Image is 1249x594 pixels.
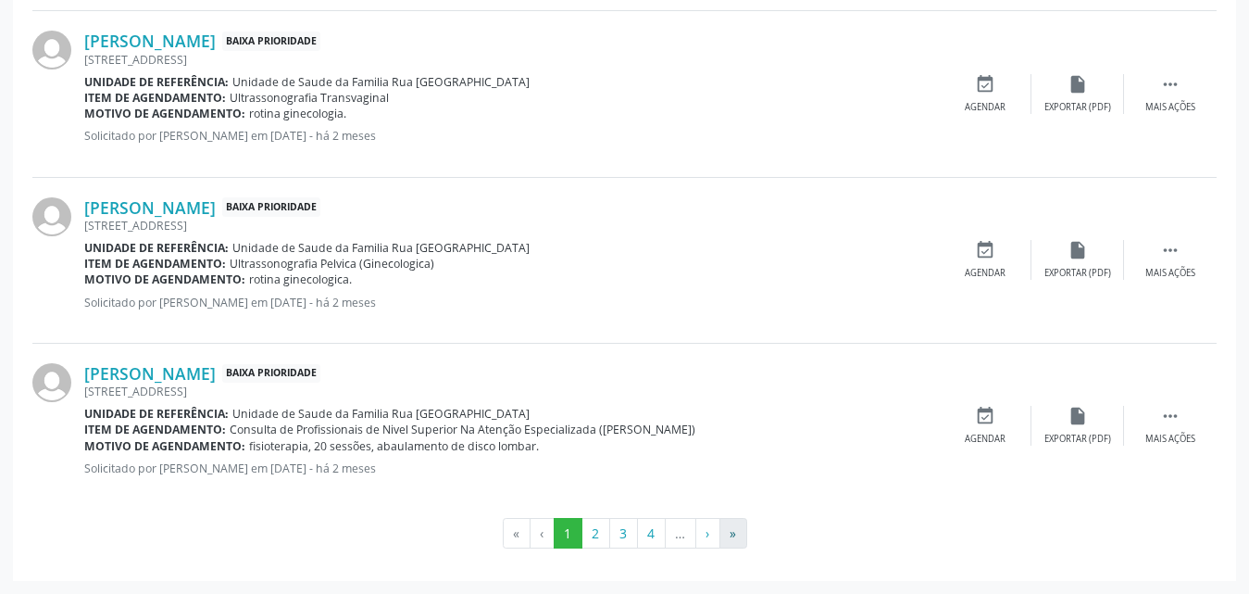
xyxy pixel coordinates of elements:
[1068,74,1088,95] i: insert_drive_file
[1044,101,1111,114] div: Exportar (PDF)
[249,438,539,454] span: fisioterapia, 20 sessões, abaulamento de disco lombar.
[554,518,582,550] button: Go to page 1
[1044,267,1111,280] div: Exportar (PDF)
[719,518,747,550] button: Go to last page
[84,295,939,310] p: Solicitado por [PERSON_NAME] em [DATE] - há 2 meses
[965,267,1005,280] div: Agendar
[975,406,995,426] i: event_available
[230,90,389,106] span: Ultrassonografia Transvaginal
[1145,101,1195,114] div: Mais ações
[1044,433,1111,446] div: Exportar (PDF)
[1068,240,1088,260] i: insert_drive_file
[1160,74,1180,95] i: 
[637,518,666,550] button: Go to page 4
[84,272,245,287] b: Motivo de agendamento:
[84,422,226,437] b: Item de agendamento:
[222,364,320,384] span: Baixa Prioridade
[230,256,434,272] span: Ultrassonografia Pelvica (Ginecologica)
[84,106,245,121] b: Motivo de agendamento:
[84,31,216,51] a: [PERSON_NAME]
[975,74,995,95] i: event_available
[84,218,939,234] div: [STREET_ADDRESS]
[609,518,638,550] button: Go to page 3
[1160,240,1180,260] i: 
[232,74,530,90] span: Unidade de Saude da Familia Rua [GEOGRAPHIC_DATA]
[222,32,320,51] span: Baixa Prioridade
[84,197,216,218] a: [PERSON_NAME]
[965,433,1005,446] div: Agendar
[84,128,939,144] p: Solicitado por [PERSON_NAME] em [DATE] - há 2 meses
[84,461,939,476] p: Solicitado por [PERSON_NAME] em [DATE] - há 2 meses
[232,406,530,422] span: Unidade de Saude da Familia Rua [GEOGRAPHIC_DATA]
[84,52,939,68] div: [STREET_ADDRESS]
[84,406,229,422] b: Unidade de referência:
[232,240,530,256] span: Unidade de Saude da Familia Rua [GEOGRAPHIC_DATA]
[84,438,245,454] b: Motivo de agendamento:
[581,518,610,550] button: Go to page 2
[249,106,346,121] span: rotina ginecologia.
[84,240,229,256] b: Unidade de referência:
[84,384,939,399] div: [STREET_ADDRESS]
[230,422,695,437] span: Consulta de Profissionais de Nivel Superior Na Atenção Especializada ([PERSON_NAME])
[975,240,995,260] i: event_available
[84,363,216,384] a: [PERSON_NAME]
[84,256,226,272] b: Item de agendamento:
[222,197,320,217] span: Baixa Prioridade
[32,363,71,402] img: img
[32,518,1217,550] ul: Pagination
[1145,267,1195,280] div: Mais ações
[84,90,226,106] b: Item de agendamento:
[32,31,71,70] img: img
[1160,406,1180,426] i: 
[1145,433,1195,446] div: Mais ações
[695,518,720,550] button: Go to next page
[965,101,1005,114] div: Agendar
[32,197,71,236] img: img
[1068,406,1088,426] i: insert_drive_file
[84,74,229,90] b: Unidade de referência:
[249,272,352,287] span: rotina ginecologica.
